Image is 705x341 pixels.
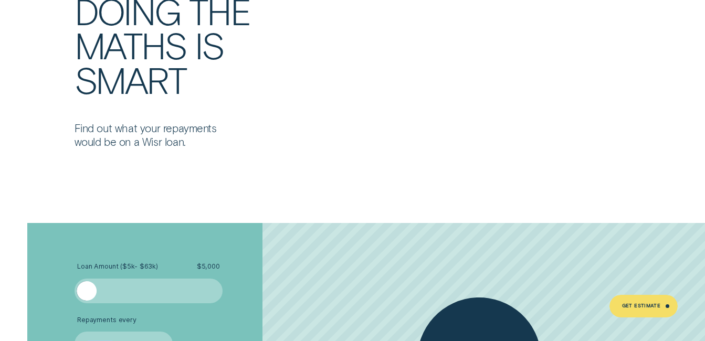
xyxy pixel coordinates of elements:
[609,295,678,317] a: Get Estimate
[77,262,158,271] span: Loan Amount ( $5k - $63k )
[75,122,235,148] p: Find out what your repayments would be on a Wisr loan.
[197,262,220,271] span: $ 5,000
[77,316,136,324] span: Repayments every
